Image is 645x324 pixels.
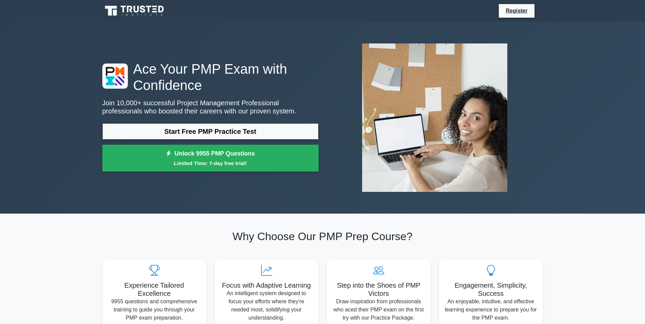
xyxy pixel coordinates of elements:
[444,298,538,322] p: An enjoyable, intuitive, and effective learning experience to prepare you for the PMP exam.
[102,123,319,140] a: Start Free PMP Practice Test
[502,6,531,15] a: Register
[102,145,319,172] a: Unlock 9955 PMP QuestionsLimited Time: 7-day free trial!
[444,281,538,298] h5: Engagement, Simplicity, Success
[102,99,319,115] p: Join 10,000+ successful Project Management Professional professionals who boosted their careers w...
[111,159,310,167] small: Limited Time: 7-day free trial!
[220,289,313,322] p: An intelligent system designed to focus your efforts where they're needed most, solidifying your ...
[220,281,313,289] h5: Focus with Adaptive Learning
[102,230,543,243] h2: Why Choose Our PMP Prep Course?
[108,298,201,322] p: 9955 questions and comprehensive training to guide you through your PMP exam preparation.
[332,298,425,322] p: Draw inspiration from professionals who aced their PMP exam on the first try with our Practice Pa...
[102,61,319,93] h1: Ace Your PMP Exam with Confidence
[332,281,425,298] h5: Step into the Shoes of PMP Victors
[108,281,201,298] h5: Experience Tailored Excellence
